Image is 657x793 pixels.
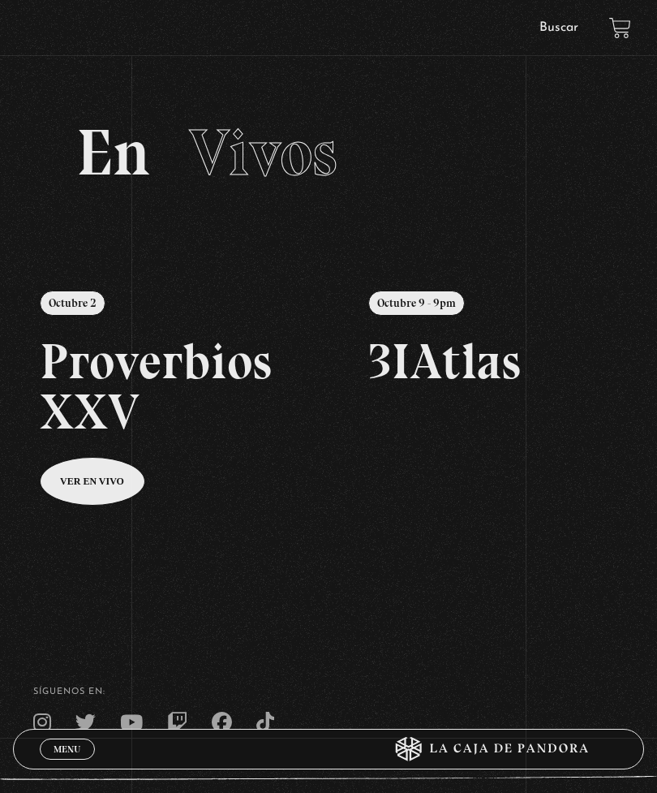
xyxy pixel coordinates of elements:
a: Buscar [539,21,578,34]
h2: En [76,120,581,185]
span: Vivos [189,114,337,192]
h4: SÍguenos en: [33,687,625,696]
span: Cerrar [48,758,86,769]
span: Menu [54,744,80,754]
a: View your shopping cart [609,16,631,38]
